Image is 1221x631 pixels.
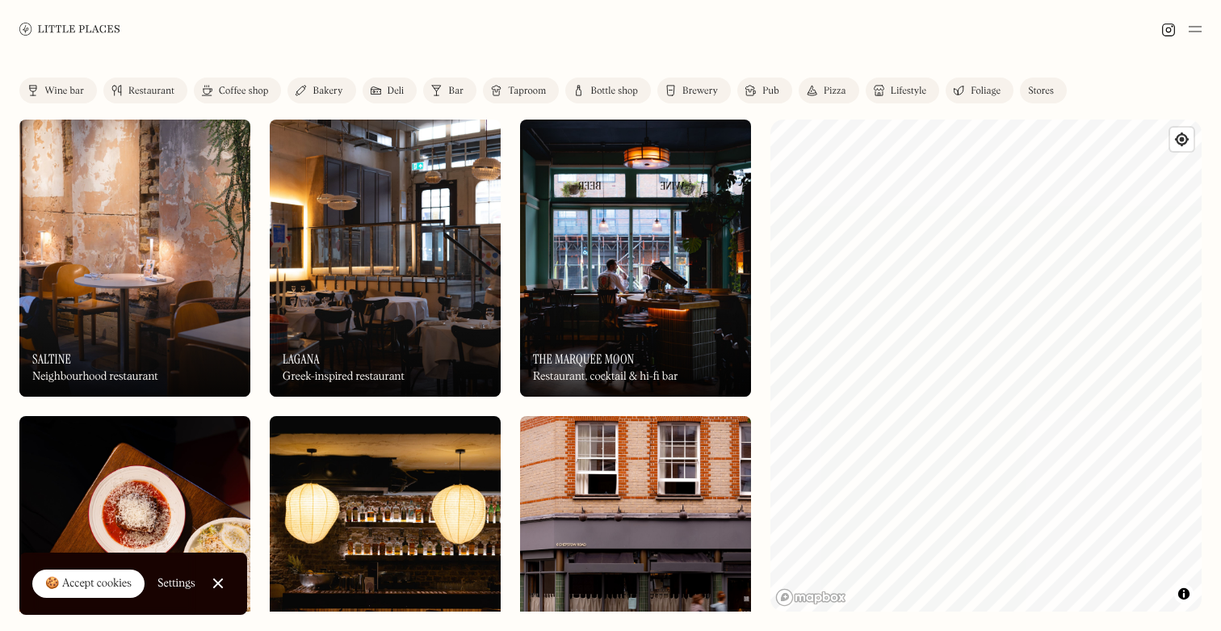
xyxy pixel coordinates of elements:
[1028,86,1054,96] div: Stores
[682,86,718,96] div: Brewery
[799,78,859,103] a: Pizza
[270,120,501,397] img: Lagana
[32,351,71,367] h3: Saltine
[194,78,281,103] a: Coffee shop
[270,120,501,397] a: LaganaLaganaLaganaGreek-inspired restaurant
[44,86,84,96] div: Wine bar
[1170,128,1194,151] button: Find my location
[533,370,678,384] div: Restaurant, cocktail & hi-fi bar
[657,78,731,103] a: Brewery
[283,351,320,367] h3: Lagana
[202,567,234,599] a: Close Cookie Popup
[508,86,546,96] div: Taproom
[217,583,218,584] div: Close Cookie Popup
[590,86,638,96] div: Bottle shop
[448,86,464,96] div: Bar
[1179,585,1189,603] span: Toggle attribution
[313,86,342,96] div: Bakery
[533,351,634,367] h3: The Marquee Moon
[19,78,97,103] a: Wine bar
[219,86,268,96] div: Coffee shop
[157,566,195,602] a: Settings
[423,78,476,103] a: Bar
[388,86,405,96] div: Deli
[737,78,792,103] a: Pub
[971,86,1001,96] div: Foliage
[157,578,195,589] div: Settings
[866,78,939,103] a: Lifestyle
[775,588,846,607] a: Mapbox homepage
[483,78,559,103] a: Taproom
[283,370,405,384] div: Greek-inspired restaurant
[103,78,187,103] a: Restaurant
[19,120,250,397] img: Saltine
[1174,584,1194,604] button: Toggle attribution
[19,120,250,397] a: SaltineSaltineSaltineNeighbourhood restaurant
[287,78,355,103] a: Bakery
[520,120,751,397] img: The Marquee Moon
[891,86,926,96] div: Lifestyle
[565,78,651,103] a: Bottle shop
[762,86,779,96] div: Pub
[770,120,1202,612] canvas: Map
[1020,78,1067,103] a: Stores
[946,78,1013,103] a: Foliage
[32,570,145,599] a: 🍪 Accept cookies
[32,370,158,384] div: Neighbourhood restaurant
[824,86,846,96] div: Pizza
[520,120,751,397] a: The Marquee MoonThe Marquee MoonThe Marquee MoonRestaurant, cocktail & hi-fi bar
[363,78,417,103] a: Deli
[128,86,174,96] div: Restaurant
[45,576,132,592] div: 🍪 Accept cookies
